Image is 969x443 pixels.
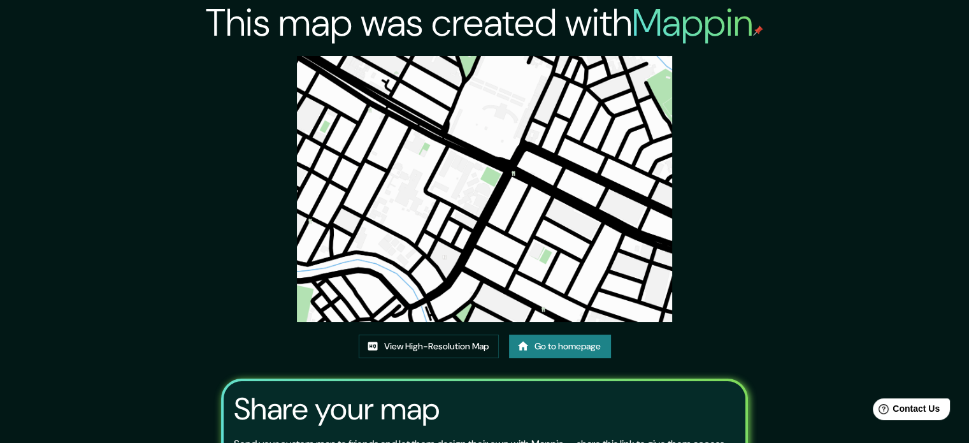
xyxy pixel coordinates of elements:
[509,335,611,358] a: Go to homepage
[297,56,673,322] img: created-map
[856,393,955,429] iframe: Help widget launcher
[234,391,440,427] h3: Share your map
[359,335,499,358] a: View High-Resolution Map
[753,25,763,36] img: mappin-pin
